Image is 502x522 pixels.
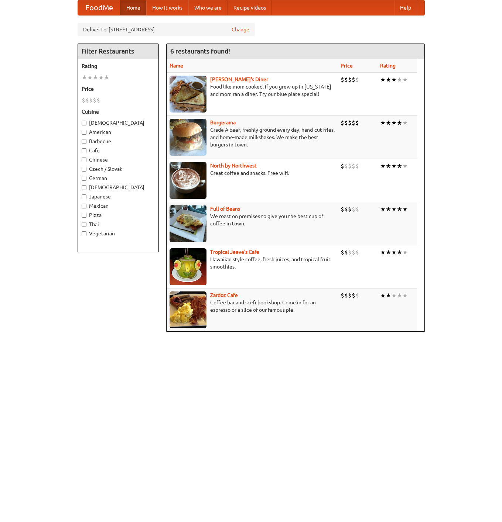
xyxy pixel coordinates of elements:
[344,291,348,300] li: $
[82,167,86,172] input: Czech / Slovak
[120,0,146,15] a: Home
[386,291,391,300] li: ★
[352,291,355,300] li: $
[344,205,348,213] li: $
[82,148,86,153] input: Cafe
[355,291,359,300] li: $
[348,205,352,213] li: $
[344,162,348,170] li: $
[355,162,359,170] li: $
[341,205,344,213] li: $
[380,162,386,170] li: ★
[402,291,408,300] li: ★
[82,202,155,210] label: Mexican
[78,23,255,36] div: Deliver to: [STREET_ADDRESS]
[391,119,397,127] li: ★
[82,230,155,237] label: Vegetarian
[397,291,402,300] li: ★
[82,139,86,144] input: Barbecue
[170,205,206,242] img: beans.jpg
[82,193,155,200] label: Japanese
[146,0,188,15] a: How it works
[82,121,86,125] input: [DEMOGRAPHIC_DATA]
[170,63,183,69] a: Name
[82,119,155,127] label: [DEMOGRAPHIC_DATA]
[170,76,206,113] img: sallys.jpg
[82,184,155,191] label: [DEMOGRAPHIC_DATA]
[170,48,230,55] ng-pluralize: 6 restaurants found!
[82,62,155,70] h5: Rating
[170,83,335,98] p: Food like mom cooked, if you grew up in [US_STATE] and mom ran a diner. Try our blue plate special!
[210,206,240,212] b: Full of Beans
[170,291,206,328] img: zardoz.jpg
[352,205,355,213] li: $
[82,222,86,227] input: Thai
[210,292,238,298] a: Zardoz Cafe
[82,194,86,199] input: Japanese
[391,162,397,170] li: ★
[82,73,87,82] li: ★
[380,119,386,127] li: ★
[82,147,155,154] label: Cafe
[87,73,93,82] li: ★
[352,248,355,256] li: $
[89,96,93,104] li: $
[386,162,391,170] li: ★
[397,76,402,84] li: ★
[402,162,408,170] li: ★
[82,165,155,173] label: Czech / Slovak
[82,211,155,219] label: Pizza
[98,73,104,82] li: ★
[82,156,155,163] label: Chinese
[394,0,417,15] a: Help
[82,130,86,135] input: American
[210,76,268,82] a: [PERSON_NAME]'s Diner
[341,291,344,300] li: $
[82,138,155,145] label: Barbecue
[104,73,109,82] li: ★
[352,76,355,84] li: $
[82,204,86,208] input: Mexican
[188,0,228,15] a: Who we are
[82,213,86,218] input: Pizza
[341,63,353,69] a: Price
[386,119,391,127] li: ★
[355,205,359,213] li: $
[380,63,396,69] a: Rating
[170,248,206,285] img: jeeves.jpg
[397,248,402,256] li: ★
[355,76,359,84] li: $
[210,120,236,125] a: Burgerama
[348,76,352,84] li: $
[355,119,359,127] li: $
[391,76,397,84] li: ★
[348,248,352,256] li: $
[348,119,352,127] li: $
[170,212,335,227] p: We roast on premises to give you the best cup of coffee in town.
[380,248,386,256] li: ★
[344,248,348,256] li: $
[397,162,402,170] li: ★
[391,291,397,300] li: ★
[341,248,344,256] li: $
[397,205,402,213] li: ★
[82,128,155,136] label: American
[82,108,155,115] h5: Cuisine
[170,119,206,156] img: burgerama.jpg
[232,26,249,33] a: Change
[170,126,335,148] p: Grade A beef, freshly ground every day, hand-cut fries, and home-made milkshakes. We make the bes...
[341,162,344,170] li: $
[210,163,257,169] a: North by Northwest
[82,174,155,182] label: German
[82,221,155,228] label: Thai
[391,205,397,213] li: ★
[386,76,391,84] li: ★
[93,73,98,82] li: ★
[402,248,408,256] li: ★
[210,249,259,255] a: Tropical Jeeve's Cafe
[78,44,158,59] h4: Filter Restaurants
[402,119,408,127] li: ★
